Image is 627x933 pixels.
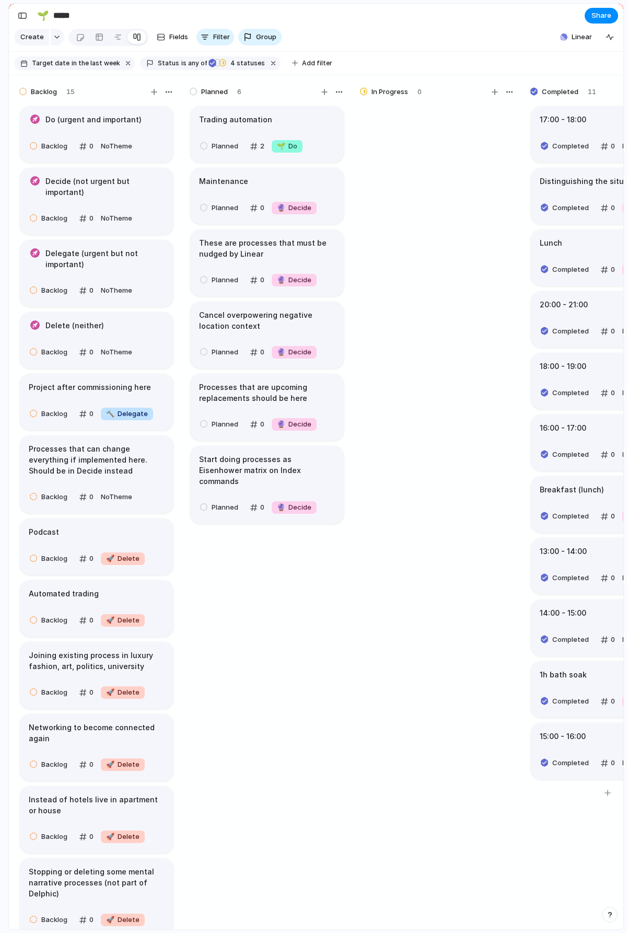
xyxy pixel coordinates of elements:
button: Completed [537,138,596,155]
span: Backlog [41,832,67,842]
span: Add filter [302,59,332,68]
button: Filter [196,29,234,45]
span: No Theme [101,492,132,501]
span: 0 [611,511,615,522]
button: NoTheme [98,210,135,227]
span: Backlog [41,285,67,296]
button: 0 [598,261,618,278]
span: 0 [260,347,264,358]
div: Processes that are upcoming replacements should be herePlanned0🔮Decide [190,374,344,441]
span: In Progress [371,87,408,97]
button: 0 [247,499,267,516]
span: Completed [552,696,589,707]
h1: 13:00 - 14:00 [540,546,587,557]
div: Processes that can change everything if implemented here. Should be in Decide insteadBacklog0NoTheme [20,435,173,513]
button: 0 [598,631,618,648]
h1: Joining existing process in luxury fashion, art, politics, university [29,650,165,672]
h1: Do (urgent and important) [45,114,142,125]
div: These are processes that must be nudged by LinearPlanned0🔮Decide [190,229,344,296]
button: Completed [537,261,596,278]
span: No Theme [101,214,132,222]
span: Target date [32,59,69,68]
h1: 1h bath soak [540,669,587,681]
span: is [181,59,187,68]
span: Completed [542,87,578,97]
div: Cancel overpowering negative location contextPlanned0🔮Decide [190,302,344,368]
button: Completed [537,570,596,586]
h1: Start doing processes as Eisenhower matrix on Index commands [199,454,335,487]
span: 0 [89,615,94,626]
button: 2 [247,138,267,155]
span: 🚀 [106,760,114,768]
button: 0 [76,912,96,928]
span: 🌱 [277,142,285,150]
button: 0 [598,755,618,771]
div: Start doing processes as Eisenhower matrix on Index commandsPlanned0🔮Decide [190,446,344,524]
button: Planned [196,200,245,216]
div: Automated tradingBacklog0🚀Delete [20,580,173,637]
span: 2 [260,141,264,152]
button: Backlog [26,282,74,299]
button: Create [14,29,49,45]
button: Backlog [26,684,74,701]
span: any of [187,59,207,68]
button: Completed [537,755,596,771]
button: 0 [247,416,267,433]
span: Backlog [41,915,67,925]
button: NoTheme [98,138,135,155]
span: Fields [169,32,188,42]
button: 🔮Decide [269,499,319,516]
span: Decide [277,502,311,513]
button: 0 [76,282,96,299]
span: Delete [106,687,140,698]
span: 0 [611,758,615,768]
button: Fields [153,29,192,45]
button: Planned [196,138,245,155]
button: Completed [537,446,596,463]
span: Delete [106,832,140,842]
button: 🚀Delete [98,756,147,773]
h1: 16:00 - 17:00 [540,422,586,434]
span: Decide [277,347,311,358]
span: Filter [213,32,230,42]
h1: 15:00 - 16:00 [540,731,586,742]
button: Completed [537,631,596,648]
span: Decide [277,275,311,285]
span: 0 [89,409,94,419]
span: 0 [89,759,94,770]
button: 0 [76,210,96,227]
span: Planned [212,347,238,358]
span: 0 [611,141,615,152]
button: 🔮Decide [269,200,319,216]
h1: Delete (neither) [45,320,104,331]
span: Planned [212,502,238,513]
button: Backlog [26,406,74,422]
span: Completed [552,511,589,522]
span: Backlog [41,759,67,770]
span: Backlog [41,213,67,224]
button: 0 [598,508,618,525]
button: 🚀Delete [98,612,147,629]
button: isany of [179,57,209,69]
h1: Decide (not urgent but important) [45,176,165,198]
button: Backlog [26,344,74,361]
span: Delete [106,554,140,564]
span: Status [158,59,179,68]
span: 0 [260,419,264,430]
div: Trading automationPlanned2🌱Do [190,106,344,163]
span: statuses [227,59,265,68]
button: Backlog [26,550,74,567]
span: 4 [227,59,237,67]
button: NoTheme [98,489,135,505]
button: Completed [537,508,596,525]
span: Backlog [41,554,67,564]
button: Backlog [26,612,74,629]
span: 11 [588,87,596,97]
span: Decide [277,419,311,430]
span: Backlog [41,615,67,626]
button: NoTheme [98,344,135,361]
span: 🚀 [106,554,114,562]
h1: Delegate (urgent but not important) [45,248,165,270]
span: 🚀 [106,915,114,924]
h1: 17:00 - 18:00 [540,114,586,125]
